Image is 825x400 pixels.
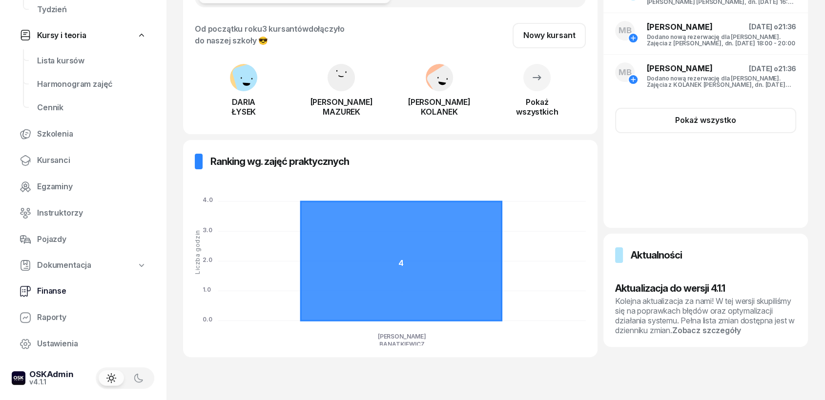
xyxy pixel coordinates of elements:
[37,128,146,140] span: Szkolenia
[488,97,586,117] div: Pokaż wszystkich
[646,63,712,73] span: [PERSON_NAME]
[195,83,292,117] a: DARIAŁYSEK
[210,154,349,169] h3: Ranking wg. zajęć praktycznych
[37,259,91,272] span: Dokumentacja
[12,122,154,146] a: Szkolenia
[12,175,154,199] a: Egzaminy
[631,247,681,263] h3: Aktualności
[12,332,154,356] a: Ustawienia
[675,114,736,127] div: Pokaż wszystko
[37,78,146,91] span: Harmonogram zajęć
[203,226,212,233] tspan: 3.0
[12,280,154,303] a: Finanse
[195,23,344,46] div: Od początku roku dołączyło do naszej szkoły 😎
[37,207,146,220] span: Instruktorzy
[749,64,778,73] span: [DATE] o
[615,280,796,296] h3: Aktualizacja do wersji 4.1.1
[12,201,154,225] a: Instruktorzy
[513,23,586,48] a: Nowy kursant
[194,230,201,274] div: Liczba godzin
[379,340,424,348] tspan: BANATKIEWICZ
[378,333,426,340] tspan: [PERSON_NAME]
[37,233,146,246] span: Pojazdy
[646,34,796,46] div: Dodano nową rezerwację dla [PERSON_NAME]. Zajęcia z [PERSON_NAME], dn. [DATE] 18:00 - 20:00
[523,29,575,42] div: Nowy kursant
[262,24,308,34] span: 3 kursantów
[292,83,390,117] a: [PERSON_NAME]MAZUREK
[749,22,778,31] span: [DATE] o
[29,49,154,73] a: Lista kursów
[12,306,154,329] a: Raporty
[615,296,796,335] div: Kolejna aktualizacja za nami! W tej wersji skupiliśmy się na poprawkach błędów oraz optymalizacji...
[37,180,146,193] span: Egzaminy
[12,24,154,47] a: Kursy i teoria
[778,22,796,31] span: 21:36
[37,3,146,16] span: Tydzień
[37,101,146,114] span: Cennik
[29,73,154,96] a: Harmonogram zajęć
[778,64,796,73] span: 21:36
[29,370,74,379] div: OSKAdmin
[37,55,146,67] span: Lista kursów
[29,96,154,120] a: Cennik
[203,286,211,293] tspan: 1.0
[603,234,808,347] a: AktualnościAktualizacja do wersji 4.1.1Kolejna aktualizacja za nami! W tej wersji skupiliśmy się ...
[12,149,154,172] a: Kursanci
[29,379,74,385] div: v4.1.1
[646,22,712,32] span: [PERSON_NAME]
[619,26,632,35] span: MB
[37,154,146,167] span: Kursanci
[12,228,154,251] a: Pojazdy
[391,97,488,117] div: [PERSON_NAME] KOLANEK
[37,29,86,42] span: Kursy i teoria
[37,285,146,298] span: Finanse
[37,338,146,350] span: Ustawienia
[292,97,390,117] div: [PERSON_NAME] MAZUREK
[488,76,586,117] a: Pokażwszystkich
[37,311,146,324] span: Raporty
[12,254,154,277] a: Dokumentacja
[619,68,632,77] span: MB
[203,256,212,263] tspan: 2.0
[203,316,212,323] tspan: 0.0
[646,75,796,88] div: Dodano nową rezerwację dla [PERSON_NAME]. Zajęcia z KOLANEK [PERSON_NAME], dn. [DATE] 16:00 - 18:00
[391,83,488,117] a: [PERSON_NAME]KOLANEK
[12,371,25,385] img: logo-xs-dark@2x.png
[195,97,292,117] div: DARIA ŁYSEK
[203,196,213,203] tspan: 4.0
[615,108,796,133] button: Pokaż wszystko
